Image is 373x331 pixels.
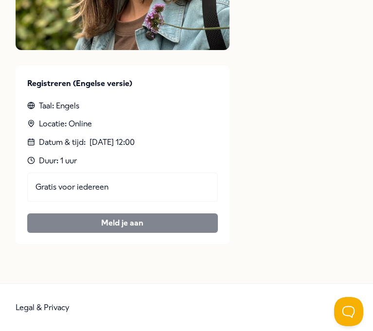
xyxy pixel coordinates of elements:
[27,100,218,112] div: Taal: Engels
[27,155,218,167] div: Duur: 1 uur
[27,173,218,202] div: Gratis voor iedereen
[334,297,363,326] iframe: Help Scout Beacon - Open
[16,303,70,312] a: Legal & Privacy
[27,136,218,149] div: Datum & tijd :
[27,77,218,90] p: Registreren (Engelse versie)
[89,136,135,149] time: [DATE] 12:00
[27,118,218,130] div: Locatie: Online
